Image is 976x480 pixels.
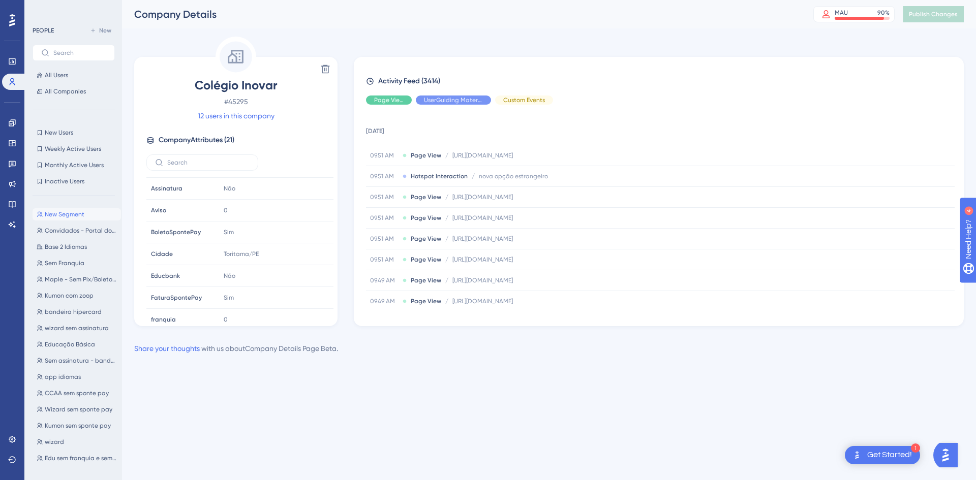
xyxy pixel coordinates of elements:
button: Educação Básica [33,338,121,350]
span: Page View [411,255,441,264]
span: Hotspot Interaction [411,172,468,180]
span: nova opção estrangeiro [479,172,548,180]
span: [URL][DOMAIN_NAME] [452,151,513,159]
span: New Users [45,129,73,137]
a: Share your thoughts [134,344,200,353]
span: Convidados - Portal do Professor [45,227,117,235]
button: app idiomas [33,371,121,383]
div: with us about Company Details Page Beta . [134,342,338,355]
button: Sem assinatura - bandeira branca com kumon [33,355,121,367]
span: BoletoSpontePay [151,228,201,236]
span: Weekly Active Users [45,145,101,153]
span: Page View [411,276,441,284]
button: Inactive Users [33,175,115,187]
span: Page View [411,193,441,201]
span: Publish Changes [909,10,958,18]
button: Edu sem franquia e sem app [33,452,121,464]
span: Edu sem franquia e sem app [45,454,117,462]
iframe: UserGuiding AI Assistant Launcher [933,440,964,470]
span: [URL][DOMAIN_NAME] [452,297,513,305]
span: Page View [411,214,441,222]
span: app idiomas [45,373,81,381]
span: bandeira hipercard [45,308,102,316]
span: franquia [151,315,176,324]
div: Company Details [134,7,788,21]
span: Kumon sem sponte pay [45,422,111,430]
span: / [445,235,448,243]
span: [URL][DOMAIN_NAME] [452,276,513,284]
button: Kumon com zoop [33,290,121,302]
input: Search [167,159,250,166]
span: 09.51 AM [370,193,399,201]
div: Get Started! [867,450,912,461]
span: Não [224,184,235,193]
button: Wizard sem sponte pay [33,403,121,415]
img: launcher-image-alternative-text [851,449,863,461]
input: Search [53,49,106,56]
span: Page View [411,235,441,243]
span: Custom Events [503,96,545,104]
button: New Users [33,126,115,139]
button: Monthly Active Users [33,159,115,171]
span: wizard sem assinatura [45,324,109,332]
span: 09.49 AM [370,297,399,305]
span: Toritama/PE [224,250,259,258]
span: Monthly Active Users [45,161,104,169]
span: Need Help? [24,3,64,15]
span: 09.51 AM [370,235,399,243]
span: Company Attributes ( 21 ) [159,134,234,146]
span: [URL][DOMAIN_NAME] [452,214,513,222]
span: [URL][DOMAIN_NAME] [452,255,513,264]
span: Page View [411,151,441,159]
span: Sim [224,228,234,236]
span: Maple - Sem Pix/Boleto/Recorrência/Assinatura [45,275,117,283]
button: Kumon sem sponte pay [33,420,121,432]
span: 09.51 AM [370,172,399,180]
div: 1 [911,443,920,453]
span: Wizard sem sponte pay [45,405,112,413]
button: Weekly Active Users [33,143,115,155]
span: 09.51 AM [370,255,399,264]
span: All Companies [45,87,86,95]
span: [URL][DOMAIN_NAME] [452,193,513,201]
span: / [445,151,448,159]
span: New [99,26,111,35]
button: CCAA sem sponte pay [33,387,121,399]
button: Convidados - Portal do Professor [33,225,121,237]
span: Sim [224,294,234,302]
span: CCAA sem sponte pay [45,389,109,397]
span: wizard [45,438,64,446]
span: / [445,276,448,284]
span: Inactive Users [45,177,84,185]
div: PEOPLE [33,26,54,35]
button: wizard sem assinatura [33,322,121,334]
span: Activity Feed (3414) [378,75,440,87]
span: New Segment [45,210,84,218]
span: Educbank [151,272,180,280]
span: Sem Franquia [45,259,84,267]
span: 09.51 AM [370,151,399,159]
span: / [472,172,475,180]
div: Open Get Started! checklist, remaining modules: 1 [845,446,920,464]
button: wizard [33,436,121,448]
a: 12 users in this company [198,110,274,122]
span: UserGuiding Material [424,96,483,104]
span: Não [224,272,235,280]
div: 4 [71,5,74,13]
span: Educação Básica [45,340,95,348]
span: / [445,255,448,264]
button: New Segment [33,208,121,220]
span: Aviso [151,206,166,214]
span: FaturaSpontePay [151,294,202,302]
span: Sem assinatura - bandeira branca com kumon [45,357,117,365]
span: 0 [224,315,228,324]
span: / [445,297,448,305]
span: 09.51 AM [370,214,399,222]
span: [URL][DOMAIN_NAME] [452,235,513,243]
button: All Users [33,69,115,81]
span: Colégio Inovar [146,77,325,93]
div: 90 % [877,9,890,17]
span: Page View [374,96,404,104]
span: Kumon com zoop [45,292,94,300]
